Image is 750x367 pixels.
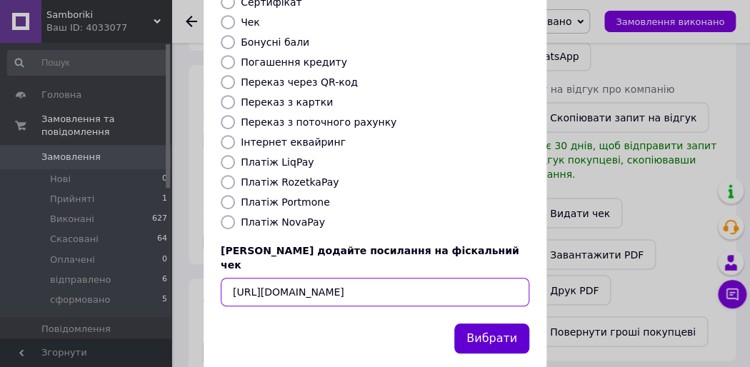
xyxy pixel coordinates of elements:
[241,56,347,68] label: Погашення кредиту
[241,196,330,208] label: Платіж Portmone
[454,323,529,354] button: Вибрати
[241,16,260,28] label: Чек
[241,216,325,228] label: Платіж NovaPay
[241,36,309,48] label: Бонусні бали
[241,116,396,128] label: Переказ з поточного рахунку
[241,76,358,88] label: Переказ через QR-код
[241,156,314,168] label: Платіж LiqPay
[241,96,333,108] label: Переказ з картки
[221,278,529,306] input: URL чека
[221,245,519,271] span: [PERSON_NAME] додайте посилання на фіскальний чек
[241,176,339,188] label: Платіж RozetkaPay
[241,136,346,148] label: Інтернет еквайринг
